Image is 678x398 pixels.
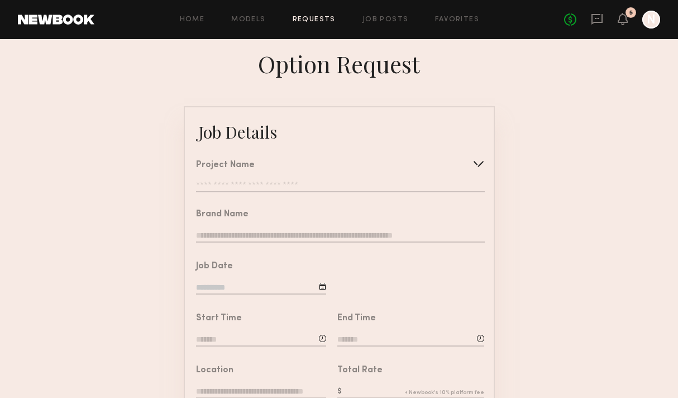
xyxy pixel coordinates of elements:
[231,16,265,23] a: Models
[337,314,376,323] div: End Time
[642,11,660,29] a: N
[435,16,479,23] a: Favorites
[196,262,233,271] div: Job Date
[258,48,420,79] div: Option Request
[196,366,233,375] div: Location
[629,10,633,16] div: 5
[196,314,242,323] div: Start Time
[180,16,205,23] a: Home
[337,366,383,375] div: Total Rate
[293,16,336,23] a: Requests
[196,210,249,219] div: Brand Name
[362,16,409,23] a: Job Posts
[198,121,277,143] div: Job Details
[196,161,255,170] div: Project Name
